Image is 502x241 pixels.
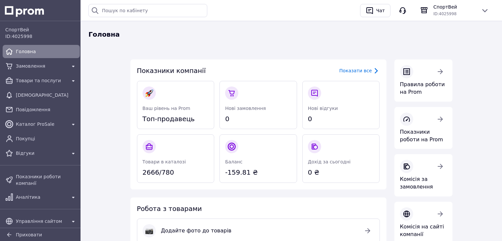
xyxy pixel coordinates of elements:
[308,114,374,124] span: 0
[16,77,67,84] span: Товари та послуги
[16,173,77,187] span: Показники роботи компанії
[16,48,77,55] span: Головна
[400,176,433,190] span: Комісія за замовлення
[360,4,390,17] button: Чат
[400,129,443,143] span: Показники роботи на Prom
[5,26,77,33] span: CпортВей
[225,114,291,124] span: 0
[394,59,452,102] a: Правила роботи на Prom
[161,227,356,235] span: Додайте фото до товарів
[145,89,153,97] img: :rocket:
[16,92,77,98] span: [DEMOGRAPHIC_DATA]
[16,63,67,69] span: Замовлення
[16,135,77,142] span: Покупці
[394,154,452,196] a: Комісія за замовлення
[308,106,338,111] span: Нові відгуки
[375,6,386,16] div: Чат
[16,232,42,237] span: Приховати
[308,168,374,177] span: 0 ₴
[16,106,77,113] span: Повідомлення
[143,159,186,164] span: Товари в каталозі
[225,106,266,111] span: Нові замовлення
[394,107,452,149] a: Показники роботи на Prom
[308,159,351,164] span: Дохід за сьогодні
[143,168,209,177] span: 2666/780
[433,12,456,16] span: ID: 4025998
[88,4,207,17] input: Пошук по кабінету
[16,194,67,200] span: Аналітика
[137,205,202,213] span: Робота з товарами
[16,150,67,156] span: Відгуки
[145,227,153,235] img: :camera:
[339,67,372,74] div: Показати все
[143,106,190,111] span: Ваш рівень на Prom
[400,81,445,95] span: Правила роботи на Prom
[433,4,476,10] span: CпортВей
[143,114,209,124] span: Топ-продавець
[5,34,32,39] span: ID: 4025998
[225,168,291,177] span: -159.81 ₴
[16,121,67,127] span: Каталог ProSale
[400,224,444,237] span: Комісія на сайті компанії
[225,159,243,164] span: Баланс
[88,30,120,39] span: Головна
[16,218,67,224] span: Управління сайтом
[137,67,206,75] span: Показники компанії
[339,67,380,75] a: Показати все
